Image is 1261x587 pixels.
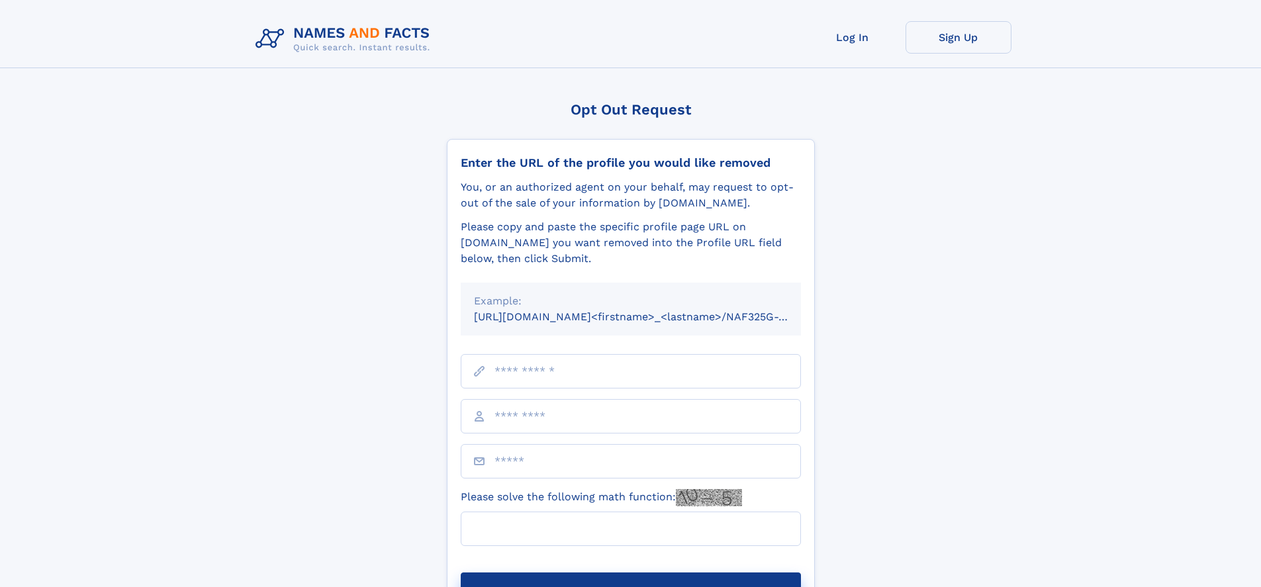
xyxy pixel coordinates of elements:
[474,293,788,309] div: Example:
[461,489,742,506] label: Please solve the following math function:
[447,101,815,118] div: Opt Out Request
[474,310,826,323] small: [URL][DOMAIN_NAME]<firstname>_<lastname>/NAF325G-xxxxxxxx
[250,21,441,57] img: Logo Names and Facts
[906,21,1011,54] a: Sign Up
[461,156,801,170] div: Enter the URL of the profile you would like removed
[461,179,801,211] div: You, or an authorized agent on your behalf, may request to opt-out of the sale of your informatio...
[800,21,906,54] a: Log In
[461,219,801,267] div: Please copy and paste the specific profile page URL on [DOMAIN_NAME] you want removed into the Pr...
